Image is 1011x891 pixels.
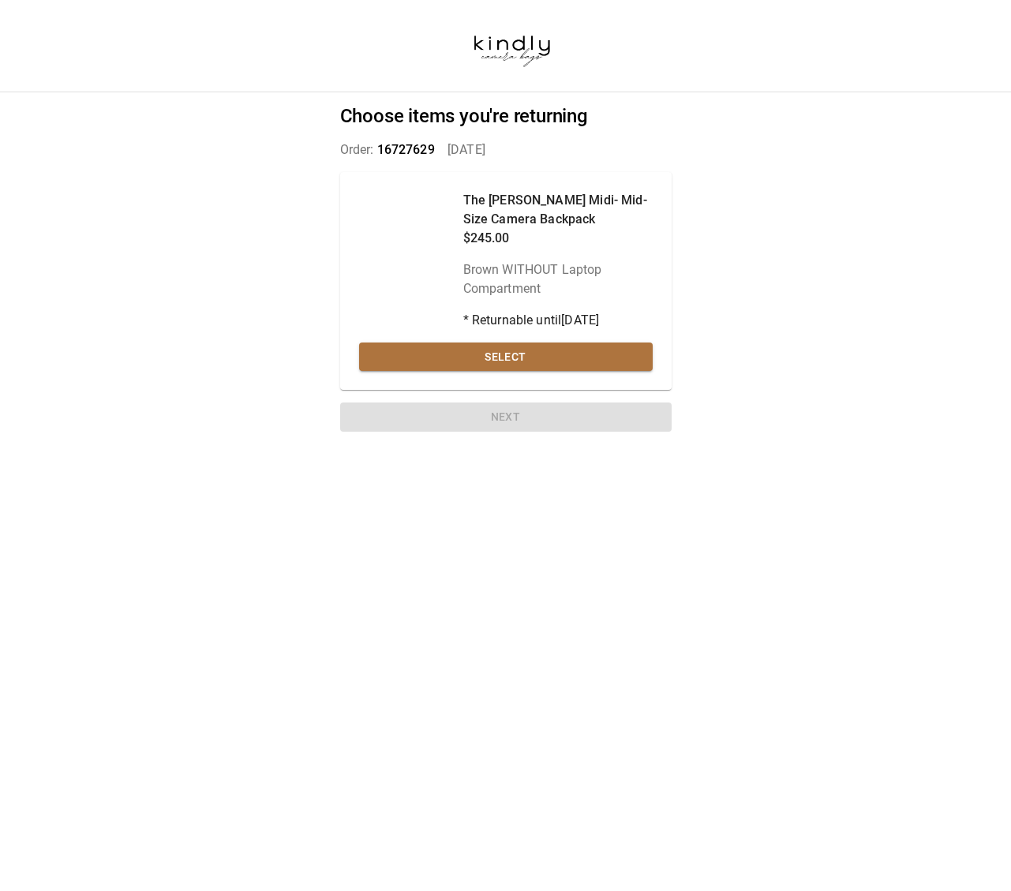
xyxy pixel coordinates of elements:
h2: Choose items you're returning [340,105,672,128]
button: Select [359,343,653,372]
p: $245.00 [463,229,653,248]
p: The [PERSON_NAME] Midi- Mid-Size Camera Backpack [463,191,653,229]
p: Order: [DATE] [340,140,672,159]
img: kindlycamerabags.myshopify.com-b37650f6-6cf4-42a0-a808-989f93ebecdf [451,12,572,80]
span: 16727629 [377,142,435,157]
p: Brown WITHOUT Laptop Compartment [463,260,653,298]
p: * Returnable until [DATE] [463,311,653,330]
